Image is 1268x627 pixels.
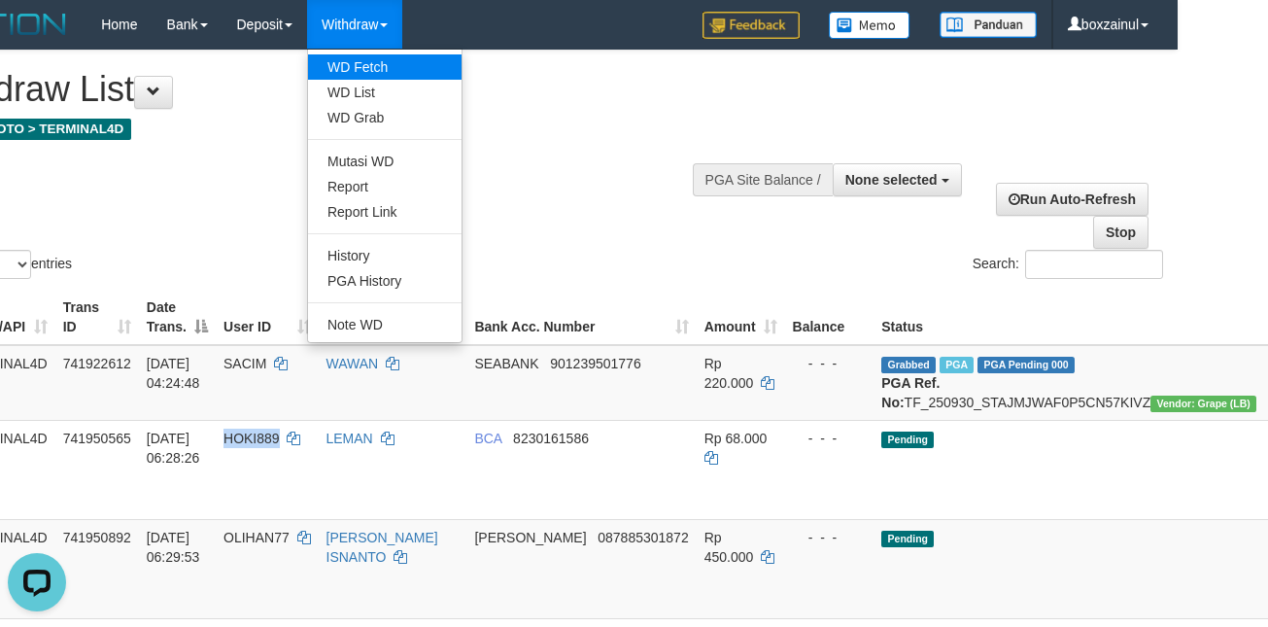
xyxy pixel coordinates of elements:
[223,530,290,545] span: OLIHAN77
[474,431,501,446] span: BCA
[308,149,462,174] a: Mutasi WD
[785,290,874,345] th: Balance
[1025,250,1163,279] input: Search:
[940,12,1037,38] img: panduan.png
[693,163,833,196] div: PGA Site Balance /
[1093,216,1148,249] a: Stop
[308,312,462,337] a: Note WD
[845,172,938,188] span: None selected
[216,290,318,345] th: User ID: activate to sort column ascending
[703,12,800,39] img: Feedback.jpg
[874,345,1264,421] td: TF_250930_STAJMJWAF0P5CN57KIVZ
[474,530,586,545] span: [PERSON_NAME]
[793,354,867,373] div: - - -
[308,174,462,199] a: Report
[881,531,934,547] span: Pending
[147,431,200,466] span: [DATE] 06:28:26
[308,80,462,105] a: WD List
[308,54,462,80] a: WD Fetch
[308,105,462,130] a: WD Grab
[474,356,538,371] span: SEABANK
[996,183,1148,216] a: Run Auto-Refresh
[793,528,867,547] div: - - -
[326,431,373,446] a: LEMAN
[513,431,589,446] span: Copy 8230161586 to clipboard
[973,250,1163,279] label: Search:
[147,530,200,565] span: [DATE] 06:29:53
[326,356,379,371] a: WAWAN
[63,431,131,446] span: 741950565
[874,290,1264,345] th: Status
[793,429,867,448] div: - - -
[1150,396,1256,412] span: Vendor URL: https://dashboard.q2checkout.com/secure
[63,356,131,371] span: 741922612
[223,431,280,446] span: HOKI889
[308,268,462,294] a: PGA History
[704,431,768,446] span: Rp 68.000
[881,432,934,448] span: Pending
[223,356,266,371] span: SACIM
[697,290,785,345] th: Amount: activate to sort column ascending
[308,243,462,268] a: History
[598,530,688,545] span: Copy 087885301872 to clipboard
[326,530,438,565] a: [PERSON_NAME] ISNANTO
[147,356,200,391] span: [DATE] 04:24:48
[139,290,216,345] th: Date Trans.: activate to sort column descending
[704,356,754,391] span: Rp 220.000
[881,375,940,410] b: PGA Ref. No:
[63,530,131,545] span: 741950892
[833,163,962,196] button: None selected
[466,290,696,345] th: Bank Acc. Number: activate to sort column ascending
[829,12,910,39] img: Button%20Memo.svg
[704,530,754,565] span: Rp 450.000
[550,356,640,371] span: Copy 901239501776 to clipboard
[977,357,1075,373] span: PGA Pending
[940,357,974,373] span: Marked by boxmaster
[881,357,936,373] span: Grabbed
[8,8,66,66] button: Open LiveChat chat widget
[55,290,139,345] th: Trans ID: activate to sort column ascending
[308,199,462,225] a: Report Link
